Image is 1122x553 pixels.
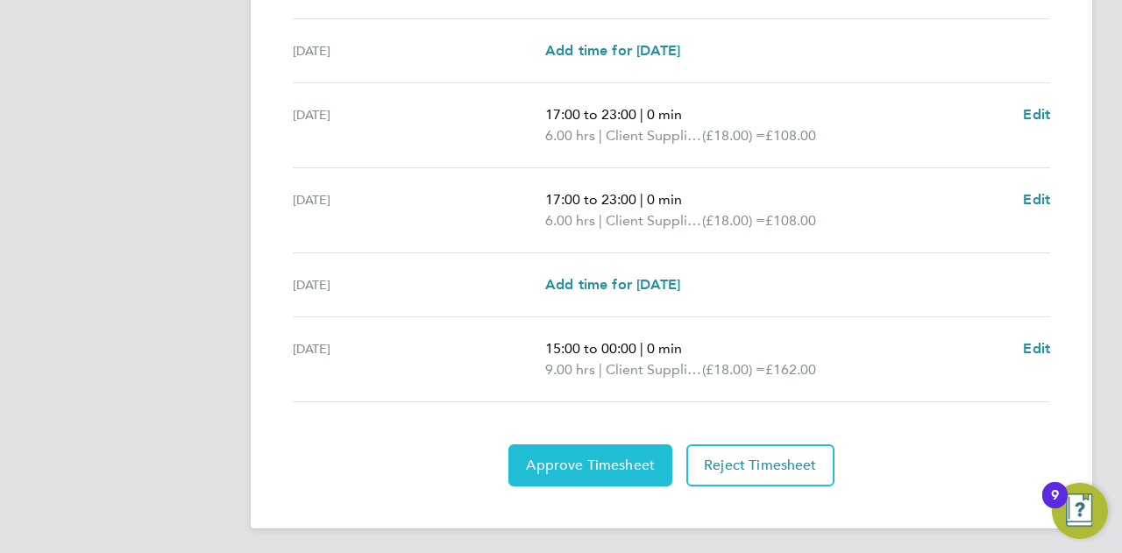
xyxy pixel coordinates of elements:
[765,212,816,229] span: £108.00
[640,340,643,357] span: |
[702,212,765,229] span: (£18.00) =
[606,125,702,146] span: Client Supplied
[647,106,682,123] span: 0 min
[765,127,816,144] span: £108.00
[545,106,636,123] span: 17:00 to 23:00
[545,340,636,357] span: 15:00 to 00:00
[1023,104,1050,125] a: Edit
[640,191,643,208] span: |
[686,444,834,486] button: Reject Timesheet
[545,42,680,59] span: Add time for [DATE]
[606,210,702,231] span: Client Supplied
[599,212,602,229] span: |
[293,104,545,146] div: [DATE]
[704,457,817,474] span: Reject Timesheet
[1023,106,1050,123] span: Edit
[640,106,643,123] span: |
[1023,189,1050,210] a: Edit
[606,359,702,380] span: Client Supplied
[647,340,682,357] span: 0 min
[545,274,680,295] a: Add time for [DATE]
[1023,338,1050,359] a: Edit
[702,127,765,144] span: (£18.00) =
[545,276,680,293] span: Add time for [DATE]
[1023,191,1050,208] span: Edit
[293,40,545,61] div: [DATE]
[545,212,595,229] span: 6.00 hrs
[526,457,655,474] span: Approve Timesheet
[1052,483,1108,539] button: Open Resource Center, 9 new notifications
[647,191,682,208] span: 0 min
[1023,340,1050,357] span: Edit
[765,361,816,378] span: £162.00
[508,444,672,486] button: Approve Timesheet
[545,191,636,208] span: 17:00 to 23:00
[599,361,602,378] span: |
[293,189,545,231] div: [DATE]
[293,338,545,380] div: [DATE]
[545,40,680,61] a: Add time for [DATE]
[599,127,602,144] span: |
[293,274,545,295] div: [DATE]
[1051,495,1059,518] div: 9
[702,361,765,378] span: (£18.00) =
[545,127,595,144] span: 6.00 hrs
[545,361,595,378] span: 9.00 hrs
